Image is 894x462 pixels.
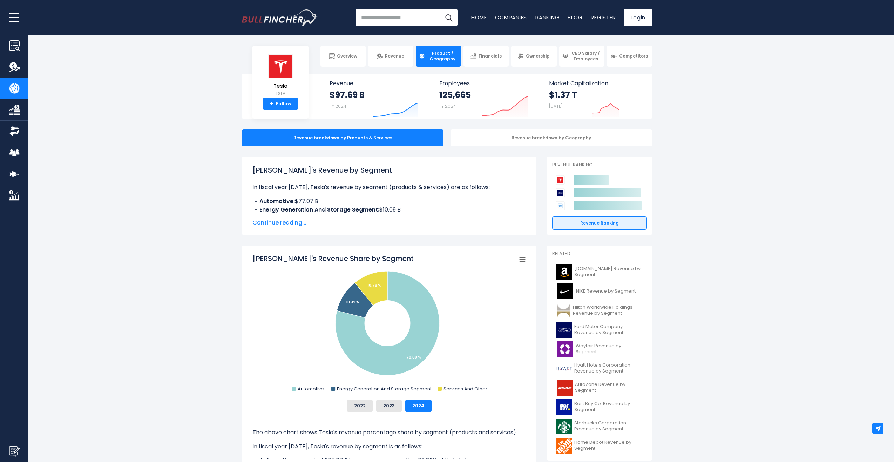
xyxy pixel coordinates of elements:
[337,53,357,59] span: Overview
[549,103,562,109] small: [DATE]
[552,216,647,230] a: Revenue Ranking
[559,46,604,67] a: CEO Salary / Employees
[346,300,359,305] tspan: 10.32 %
[330,80,425,87] span: Revenue
[252,165,526,175] h1: [PERSON_NAME]'s Revenue by Segment
[556,361,572,376] img: H logo
[552,378,647,397] a: AutoZone Revenue by Segment
[259,206,379,214] b: Energy Generation And Storage Segment:
[252,206,526,214] li: $10.09 B
[556,380,573,396] img: AZO logo
[556,303,571,319] img: HLT logo
[376,400,402,412] button: 2023
[556,175,565,185] img: Tesla competitors logo
[479,53,502,59] span: Financials
[552,417,647,436] a: Starbucks Corporation Revenue by Segment
[242,9,318,26] img: Bullfincher logo
[268,83,293,89] span: Tesla
[552,251,647,257] p: Related
[440,9,458,26] button: Search
[432,74,541,119] a: Employees 125,665 FY 2024
[574,440,643,451] span: Home Depot Revenue by Segment
[576,343,643,355] span: Wayfair Revenue by Segment
[574,401,643,413] span: Best Buy Co. Revenue by Segment
[495,14,527,21] a: Companies
[552,301,647,320] a: Hilton Worldwide Holdings Revenue by Segment
[406,355,421,360] tspan: 78.89 %
[320,46,366,67] a: Overview
[252,183,526,192] p: In fiscal year [DATE], Tesla's revenue by segment (products & services) are as follows:
[573,304,643,316] span: Hilton Worldwide Holdings Revenue by Segment
[576,288,636,294] span: NIKE Revenue by Segment
[416,46,461,67] a: Product / Geography
[549,80,644,87] span: Market Capitalization
[385,53,404,59] span: Revenue
[337,386,432,392] text: Energy Generation And Storage Segment
[574,266,643,278] span: [DOMAIN_NAME] Revenue by Segment
[367,283,381,288] tspan: 10.78 %
[556,399,572,415] img: BBY logo
[330,103,346,109] small: FY 2024
[252,197,526,206] li: $77.07 B
[252,219,526,227] span: Continue reading...
[471,14,487,21] a: Home
[556,201,565,210] img: General Motors Company competitors logo
[9,126,20,136] img: Ownership
[574,324,643,336] span: Ford Motor Company Revenue by Segment
[427,51,458,61] span: Product / Geography
[268,91,293,97] small: TSLA
[323,74,432,119] a: Revenue $97.69 B FY 2024
[443,386,487,392] text: Services And Other
[552,340,647,359] a: Wayfair Revenue by Segment
[298,386,324,392] text: Automotive
[591,14,616,21] a: Register
[556,341,574,357] img: W logo
[242,9,317,26] a: Go to homepage
[556,322,572,338] img: F logo
[405,400,432,412] button: 2024
[463,46,509,67] a: Financials
[574,420,643,432] span: Starbucks Corporation Revenue by Segment
[263,98,298,110] a: +Follow
[619,53,648,59] span: Competitors
[542,74,651,119] a: Market Capitalization $1.37 T [DATE]
[552,397,647,417] a: Best Buy Co. Revenue by Segment
[259,197,295,205] b: Automotive:
[268,54,293,98] a: Tesla TSLA
[607,46,652,67] a: Competitors
[552,262,647,282] a: [DOMAIN_NAME] Revenue by Segment
[574,362,643,374] span: Hyatt Hotels Corporation Revenue by Segment
[439,89,471,100] strong: 125,665
[451,129,652,146] div: Revenue breakdown by Geography
[556,188,565,197] img: Ford Motor Company competitors logo
[535,14,559,21] a: Ranking
[252,428,526,437] p: The above chart shows Tesla's revenue percentage share by segment (products and services).
[439,80,534,87] span: Employees
[556,264,572,280] img: AMZN logo
[347,400,373,412] button: 2022
[252,254,526,394] svg: Tesla's Revenue Share by Segment
[552,282,647,301] a: NIKE Revenue by Segment
[570,51,601,61] span: CEO Salary / Employees
[242,129,443,146] div: Revenue breakdown by Products & Services
[624,9,652,26] a: Login
[270,101,273,107] strong: +
[252,254,414,263] tspan: [PERSON_NAME]'s Revenue Share by Segment
[552,162,647,168] p: Revenue Ranking
[552,359,647,378] a: Hyatt Hotels Corporation Revenue by Segment
[568,14,582,21] a: Blog
[439,103,456,109] small: FY 2024
[511,46,556,67] a: Ownership
[575,382,643,394] span: AutoZone Revenue by Segment
[368,46,413,67] a: Revenue
[552,436,647,455] a: Home Depot Revenue by Segment
[556,283,574,299] img: NKE logo
[556,438,572,454] img: HD logo
[549,89,577,100] strong: $1.37 T
[556,419,572,434] img: SBUX logo
[552,320,647,340] a: Ford Motor Company Revenue by Segment
[526,53,550,59] span: Ownership
[330,89,365,100] strong: $97.69 B
[252,442,526,451] p: In fiscal year [DATE], Tesla's revenue by segment is as follows:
